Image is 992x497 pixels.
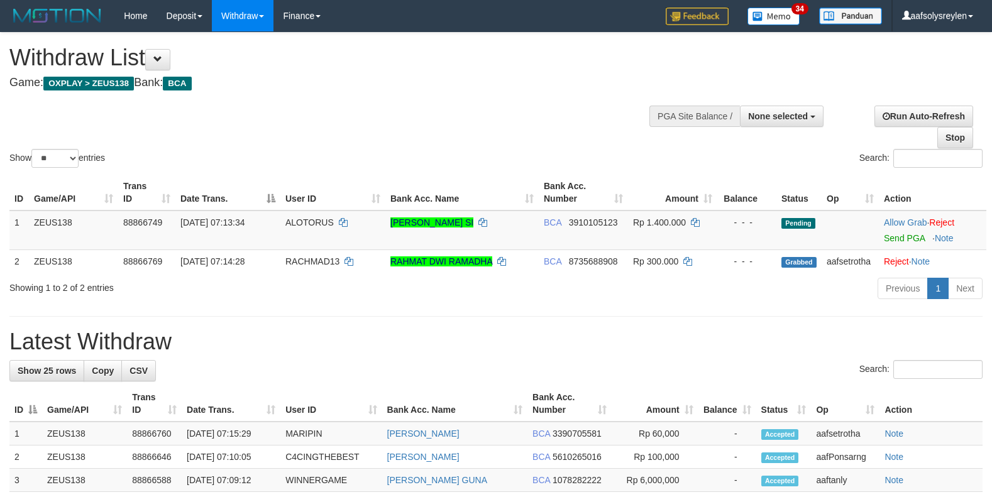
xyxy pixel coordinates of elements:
span: OXPLAY > ZEUS138 [43,77,134,90]
h1: Withdraw List [9,45,649,70]
a: Note [885,452,903,462]
th: Trans ID: activate to sort column ascending [118,175,175,210]
span: Accepted [761,429,799,440]
span: 88866769 [123,256,162,266]
label: Show entries [9,149,105,168]
td: Rp 6,000,000 [612,469,698,492]
th: Status [776,175,822,210]
th: Bank Acc. Name: activate to sort column ascending [382,386,528,422]
th: Date Trans.: activate to sort column descending [175,175,280,210]
td: aafPonsarng [811,445,879,469]
td: 2 [9,445,42,469]
th: Bank Acc. Number: activate to sort column ascending [539,175,628,210]
td: 88866588 [127,469,182,492]
h4: Game: Bank: [9,77,649,89]
th: Game/API: activate to sort column ascending [29,175,118,210]
a: Copy [84,360,122,381]
td: MARIPIN [280,422,382,445]
span: Copy 1078282222 to clipboard [553,475,602,485]
th: Status: activate to sort column ascending [756,386,812,422]
span: [DATE] 07:14:28 [180,256,245,266]
th: User ID: activate to sort column ascending [280,386,382,422]
a: [PERSON_NAME] [387,429,460,439]
th: Trans ID: activate to sort column ascending [127,386,182,422]
td: ZEUS138 [42,422,127,445]
th: Game/API: activate to sort column ascending [42,386,127,422]
td: 2 [9,249,29,273]
td: aaftanly [811,469,879,492]
th: Amount: activate to sort column ascending [628,175,717,210]
span: 88866749 [123,217,162,227]
a: Reject [929,217,954,227]
span: 34 [791,3,808,14]
td: C4CINGTHEBEST [280,445,382,469]
td: · [879,249,986,273]
td: · [879,210,986,250]
span: Accepted [761,476,799,486]
td: [DATE] 07:09:12 [182,469,280,492]
img: Button%20Memo.svg [747,8,800,25]
td: - [698,469,756,492]
span: Copy 3390705581 to clipboard [553,429,602,439]
span: BCA [532,429,550,439]
span: BCA [532,452,550,462]
select: Showentries [31,149,79,168]
span: Pending [781,218,815,229]
a: [PERSON_NAME] GUNA [387,475,487,485]
a: Stop [937,127,973,148]
span: Copy 5610265016 to clipboard [553,452,602,462]
span: Show 25 rows [18,366,76,376]
th: Action [879,386,983,422]
input: Search: [893,360,983,379]
td: ZEUS138 [42,469,127,492]
td: 88866760 [127,422,182,445]
td: ZEUS138 [29,210,118,250]
div: - - - [722,216,771,229]
a: CSV [121,360,156,381]
a: Note [912,256,930,266]
th: Balance: activate to sort column ascending [698,386,756,422]
span: Accepted [761,452,799,463]
span: Copy 8735688908 to clipboard [569,256,618,266]
a: Reject [884,256,909,266]
span: Rp 300.000 [633,256,678,266]
th: ID: activate to sort column descending [9,386,42,422]
td: - [698,422,756,445]
a: Note [935,233,954,243]
a: 1 [927,278,949,299]
td: WINNERGAME [280,469,382,492]
td: 1 [9,210,29,250]
a: RAHMAT DWI RAMADHA [390,256,492,266]
a: Note [885,475,903,485]
a: Allow Grab [884,217,927,227]
td: ZEUS138 [42,445,127,469]
a: Previous [878,278,928,299]
span: Copy 3910105123 to clipboard [569,217,618,227]
span: · [884,217,929,227]
a: Show 25 rows [9,360,84,381]
h1: Latest Withdraw [9,329,983,354]
td: ZEUS138 [29,249,118,273]
span: Copy [92,366,114,376]
label: Search: [859,149,983,168]
button: None selected [740,106,824,127]
a: [PERSON_NAME] [387,452,460,462]
th: ID [9,175,29,210]
td: [DATE] 07:10:05 [182,445,280,469]
td: 88866646 [127,445,182,469]
img: MOTION_logo.png [9,6,105,25]
span: None selected [748,111,808,121]
th: Bank Acc. Name: activate to sort column ascending [385,175,539,210]
td: 3 [9,469,42,492]
a: Next [948,278,983,299]
span: CSV [130,366,148,376]
th: User ID: activate to sort column ascending [280,175,385,210]
th: Amount: activate to sort column ascending [612,386,698,422]
div: Showing 1 to 2 of 2 entries [9,276,404,294]
a: Note [885,429,903,439]
th: Bank Acc. Number: activate to sort column ascending [527,386,612,422]
a: Send PGA [884,233,925,243]
img: Feedback.jpg [666,8,729,25]
th: Op: activate to sort column ascending [811,386,879,422]
label: Search: [859,360,983,379]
